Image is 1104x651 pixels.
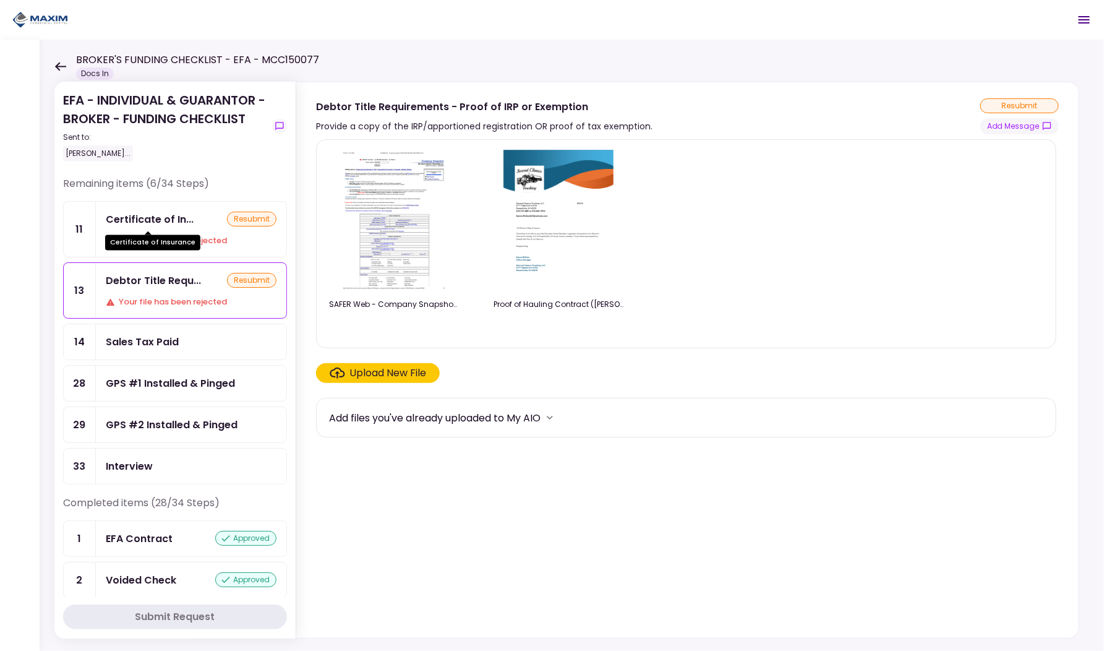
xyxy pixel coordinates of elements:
[329,410,541,426] div: Add files you've already uploaded to My AIO
[1069,5,1099,35] button: Open menu
[106,334,179,350] div: Sales Tax Paid
[329,299,459,310] div: SAFER Web - Company Snapshot SECOND CHANCE TRUCKING LLC.pdf
[63,605,287,629] button: Submit Request
[135,610,215,624] div: Submit Request
[63,145,133,162] div: [PERSON_NAME]...
[296,82,1079,639] div: Debtor Title Requirements - Proof of IRP or ExemptionProvide a copy of the IRP/apportioned regist...
[106,572,176,588] div: Voided Check
[12,11,68,29] img: Partner icon
[64,263,96,318] div: 13
[63,520,287,557] a: 1EFA Contractapproved
[316,99,653,114] div: Debtor Title Requirements - Proof of IRP or Exemption
[215,531,276,546] div: approved
[63,176,287,201] div: Remaining items (6/34 Steps)
[494,299,623,310] div: Proof of Hauling Contract (Eduardo Alexis Salvador Bonilla).pdf
[63,262,287,319] a: 13Debtor Title Requirements - Proof of IRP or ExemptionresubmitYour file has been rejected
[63,324,287,360] a: 14Sales Tax Paid
[541,408,559,427] button: more
[63,91,267,162] div: EFA - INDIVIDUAL & GUARANTOR - BROKER - FUNDING CHECKLIST
[63,448,287,485] a: 33Interview
[227,212,276,226] div: resubmit
[64,202,96,257] div: 11
[64,449,96,484] div: 33
[272,119,287,134] button: show-messages
[106,296,276,308] div: Your file has been rejected
[350,366,427,381] div: Upload New File
[227,273,276,288] div: resubmit
[63,407,287,443] a: 29GPS #2 Installed & Pinged
[980,118,1059,134] button: show-messages
[64,407,96,442] div: 29
[63,201,287,257] a: 11Certificate of InsuranceresubmitYour file has been rejected
[76,53,319,67] h1: BROKER'S FUNDING CHECKLIST - EFA - MCC150077
[64,521,96,556] div: 1
[106,273,201,288] div: Debtor Title Requirements - Proof of IRP or Exemption
[316,363,440,383] span: Click here to upload the required document
[64,366,96,401] div: 28
[63,496,287,520] div: Completed items (28/34 Steps)
[106,417,237,433] div: GPS #2 Installed & Pinged
[105,235,200,251] div: Certificate of Insurance
[106,531,173,546] div: EFA Contract
[63,562,287,598] a: 2Voided Checkapproved
[215,572,276,587] div: approved
[106,212,194,227] div: Certificate of Insurance
[980,98,1059,113] div: resubmit
[106,459,153,474] div: Interview
[63,365,287,402] a: 28GPS #1 Installed & Pinged
[76,67,114,80] div: Docs In
[63,132,267,143] div: Sent to:
[64,563,96,598] div: 2
[64,324,96,360] div: 14
[106,376,235,391] div: GPS #1 Installed & Pinged
[316,119,653,134] div: Provide a copy of the IRP/apportioned registration OR proof of tax exemption.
